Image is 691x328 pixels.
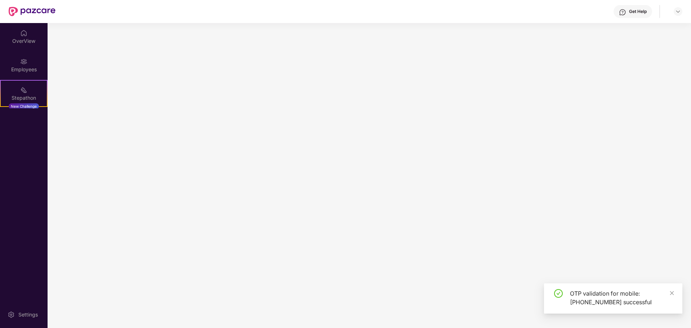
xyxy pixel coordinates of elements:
[20,30,27,37] img: svg+xml;base64,PHN2ZyBpZD0iSG9tZSIgeG1sbnM9Imh0dHA6Ly93d3cudzMub3JnLzIwMDAvc3ZnIiB3aWR0aD0iMjAiIG...
[554,289,563,298] span: check-circle
[1,94,47,102] div: Stepathon
[16,311,40,318] div: Settings
[675,9,681,14] img: svg+xml;base64,PHN2ZyBpZD0iRHJvcGRvd24tMzJ4MzIiIHhtbG5zPSJodHRwOi8vd3d3LnczLm9yZy8yMDAwL3N2ZyIgd2...
[9,103,39,109] div: New Challenge
[9,7,55,16] img: New Pazcare Logo
[629,9,647,14] div: Get Help
[20,58,27,65] img: svg+xml;base64,PHN2ZyBpZD0iRW1wbG95ZWVzIiB4bWxucz0iaHR0cDovL3d3dy53My5vcmcvMjAwMC9zdmciIHdpZHRoPS...
[8,311,15,318] img: svg+xml;base64,PHN2ZyBpZD0iU2V0dGluZy0yMHgyMCIgeG1sbnM9Imh0dHA6Ly93d3cudzMub3JnLzIwMDAvc3ZnIiB3aW...
[570,289,674,306] div: OTP validation for mobile: [PHONE_NUMBER] successful
[20,86,27,94] img: svg+xml;base64,PHN2ZyB4bWxucz0iaHR0cDovL3d3dy53My5vcmcvMjAwMC9zdmciIHdpZHRoPSIyMSIgaGVpZ2h0PSIyMC...
[619,9,626,16] img: svg+xml;base64,PHN2ZyBpZD0iSGVscC0zMngzMiIgeG1sbnM9Imh0dHA6Ly93d3cudzMub3JnLzIwMDAvc3ZnIiB3aWR0aD...
[669,291,674,296] span: close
